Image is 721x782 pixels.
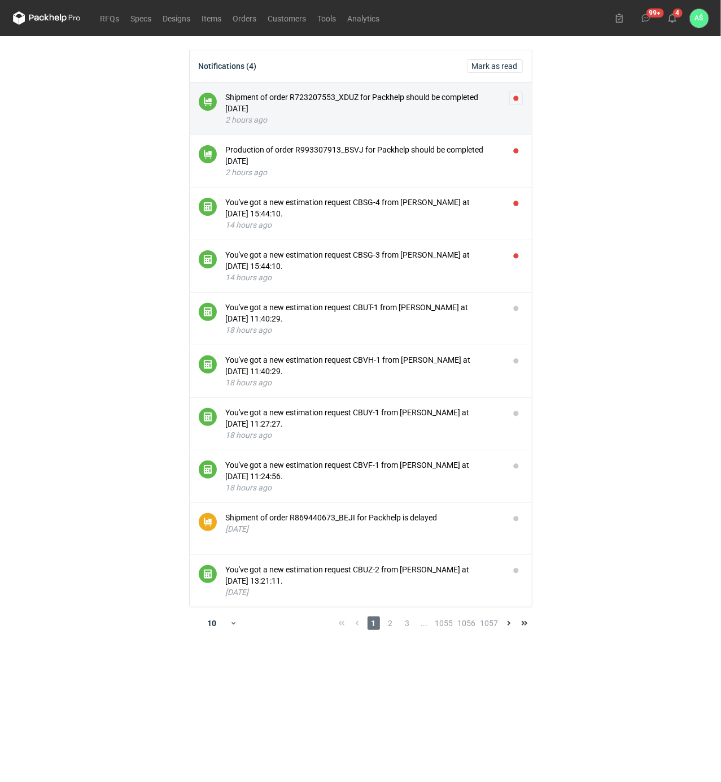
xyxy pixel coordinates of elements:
button: You've got a new estimation request CBSG-4 from [PERSON_NAME] at [DATE] 15:44:10.14 hours ago [226,197,500,231]
div: You've got a new estimation request CBUZ-2 from [PERSON_NAME] at [DATE] 13:21:11. [226,564,500,586]
div: 2 hours ago [226,114,500,125]
div: Adrian Świerżewski [690,9,709,28]
button: Mark as read [467,59,523,73]
button: Shipment of order R723207553_XDUZ for Packhelp should be completed [DATE]2 hours ago [226,92,500,125]
span: 2 [384,616,397,630]
div: 18 hours ago [226,429,500,441]
a: Tools [312,11,342,25]
div: 10 [194,615,230,631]
span: ... [418,616,431,630]
button: You've got a new estimation request CBUZ-2 from [PERSON_NAME] at [DATE] 13:21:11.[DATE] [226,564,500,598]
button: Shipment of order R869440673_BEJI for Packhelp is delayed[DATE] [226,512,500,535]
span: 1 [368,616,380,630]
div: You've got a new estimation request CBVF-1 from [PERSON_NAME] at [DATE] 11:24:56. [226,459,500,482]
a: RFQs [95,11,125,25]
a: Designs [158,11,196,25]
a: Specs [125,11,158,25]
button: You've got a new estimation request CBUT-1 from [PERSON_NAME] at [DATE] 11:40:29.18 hours ago [226,302,500,336]
svg: Packhelp Pro [13,11,81,25]
div: [DATE] [226,586,500,598]
div: 14 hours ago [226,219,500,231]
span: 1057 [480,616,499,630]
div: You've got a new estimation request CBSG-3 from [PERSON_NAME] at [DATE] 15:44:10. [226,249,500,272]
div: 18 hours ago [226,482,500,493]
button: 4 [663,9,681,27]
a: Orders [228,11,263,25]
div: Shipment of order R723207553_XDUZ for Packhelp should be completed [DATE] [226,92,500,114]
button: You've got a new estimation request CBUY-1 from [PERSON_NAME] at [DATE] 11:27:27.18 hours ago [226,407,500,441]
div: 2 hours ago [226,167,500,178]
span: 3 [401,616,414,630]
button: 99+ [637,9,655,27]
span: 1056 [458,616,476,630]
div: You've got a new estimation request CBVH-1 from [PERSON_NAME] at [DATE] 11:40:29. [226,354,500,377]
button: You've got a new estimation request CBVH-1 from [PERSON_NAME] at [DATE] 11:40:29.18 hours ago [226,354,500,388]
div: Shipment of order R869440673_BEJI for Packhelp is delayed [226,512,500,523]
a: Customers [263,11,312,25]
span: 1055 [435,616,453,630]
span: Mark as read [472,62,518,70]
div: 18 hours ago [226,377,500,388]
div: You've got a new estimation request CBUT-1 from [PERSON_NAME] at [DATE] 11:40:29. [226,302,500,324]
button: Production of order R993307913_BSVJ for Packhelp should be completed [DATE]2 hours ago [226,144,500,178]
a: Analytics [342,11,386,25]
div: You've got a new estimation request CBUY-1 from [PERSON_NAME] at [DATE] 11:27:27. [226,407,500,429]
button: You've got a new estimation request CBSG-3 from [PERSON_NAME] at [DATE] 15:44:10.14 hours ago [226,249,500,283]
button: You've got a new estimation request CBVF-1 from [PERSON_NAME] at [DATE] 11:24:56.18 hours ago [226,459,500,493]
div: 14 hours ago [226,272,500,283]
div: 18 hours ago [226,324,500,336]
div: Notifications (4) [199,62,257,71]
a: Items [196,11,228,25]
button: AŚ [690,9,709,28]
div: [DATE] [226,523,500,535]
div: You've got a new estimation request CBSG-4 from [PERSON_NAME] at [DATE] 15:44:10. [226,197,500,219]
div: Production of order R993307913_BSVJ for Packhelp should be completed [DATE] [226,144,500,167]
